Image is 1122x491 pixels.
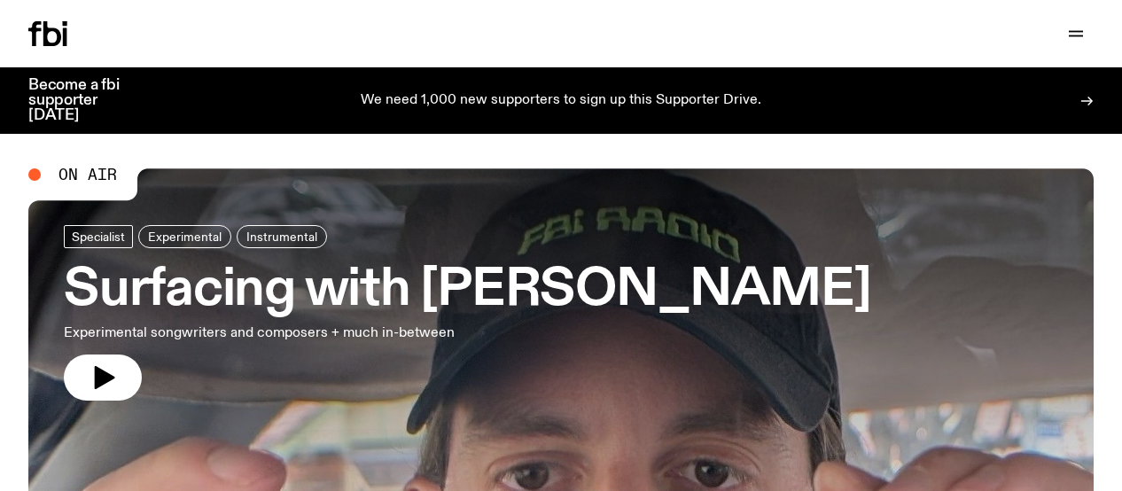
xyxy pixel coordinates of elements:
a: Experimental [138,225,231,248]
a: Surfacing with [PERSON_NAME]Experimental songwriters and composers + much in-between [64,225,870,401]
h3: Become a fbi supporter [DATE] [28,78,142,123]
span: Instrumental [246,230,317,243]
p: We need 1,000 new supporters to sign up this Supporter Drive. [361,93,761,109]
a: Specialist [64,225,133,248]
span: Experimental [148,230,222,243]
a: Instrumental [237,225,327,248]
h3: Surfacing with [PERSON_NAME] [64,266,870,316]
span: Specialist [72,230,125,243]
span: On Air [58,167,117,183]
p: Experimental songwriters and composers + much in-between [64,323,518,344]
